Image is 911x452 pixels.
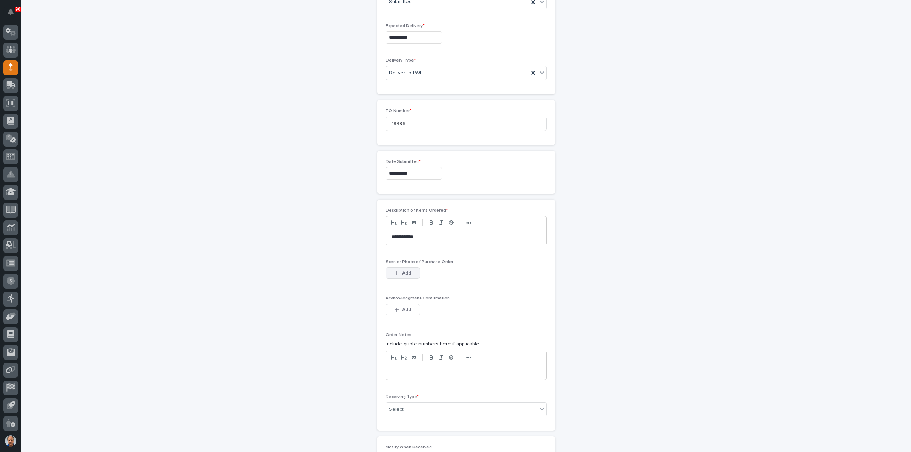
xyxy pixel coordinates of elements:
p: 90 [16,7,20,12]
div: Notifications90 [9,9,18,20]
span: Deliver to PWI [389,69,421,77]
button: Add [386,304,420,315]
p: include quote numbers here if applicable [386,340,547,348]
button: ••• [464,353,474,362]
span: Receiving Type [386,395,419,399]
span: Add [402,270,411,276]
div: Select... [389,406,407,413]
strong: ••• [466,355,472,361]
span: Date Submitted [386,160,421,164]
button: ••• [464,218,474,227]
span: PO Number [386,109,411,113]
span: Delivery Type [386,58,416,63]
span: Order Notes [386,333,411,337]
span: Add [402,307,411,313]
span: Acknowledgment/Confirmation [386,296,450,301]
span: Expected Delivery [386,24,425,28]
button: Add [386,267,420,279]
span: Scan or Photo of Purchase Order [386,260,453,264]
span: Notify When Received [386,445,432,450]
strong: ••• [466,220,472,226]
button: users-avatar [3,434,18,448]
button: Notifications [3,4,18,19]
span: Description of Items Ordered [386,208,448,213]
